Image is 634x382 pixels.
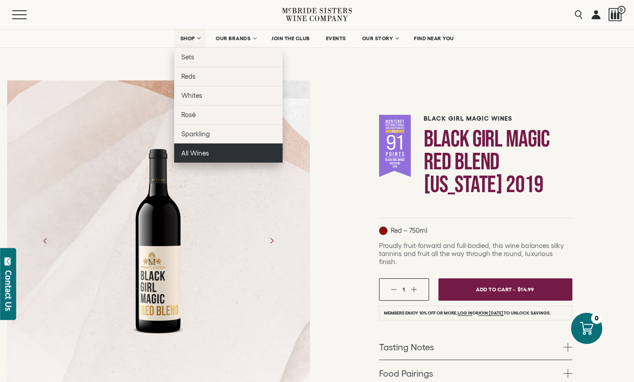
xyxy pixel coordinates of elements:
span: Proudly fruit-forward and full-bodied, this wine balances silky tannins and fruit all the way thr... [379,242,564,265]
span: EVENTS [326,35,346,42]
a: Sparkling [174,124,283,143]
a: Log in [458,311,472,316]
span: JOIN THE CLUB [271,35,310,42]
button: Mobile Menu Trigger [12,10,44,19]
a: OUR BRANDS [210,29,261,47]
a: Reds [174,67,283,86]
span: 0 [617,6,626,14]
a: Sets [174,47,283,67]
span: $14.99 [517,283,534,296]
a: EVENTS [320,29,352,47]
span: OUR STORY [362,35,393,42]
span: Sparkling [181,130,210,138]
span: All Wines [181,149,209,157]
a: FIND NEAR YOU [408,29,460,47]
span: Whites [181,92,202,99]
span: OUR BRANDS [216,35,250,42]
button: Previous [34,229,57,252]
li: Members enjoy 10% off or more. or to unlock savings. [379,306,572,320]
button: Add To Cart - $14.99 [438,278,572,301]
span: SHOP [180,35,195,42]
a: JOIN THE CLUB [266,29,316,47]
a: Tasting Notes [379,334,572,360]
button: Next [260,229,283,252]
h1: Black Girl Magic Red Blend [US_STATE] 2019 [424,128,572,196]
a: OUR STORY [356,29,404,47]
div: 0 [591,313,602,324]
a: All Wines [174,143,283,163]
span: FIND NEAR YOU [414,35,454,42]
span: Rosé [181,111,196,118]
p: Red – 750ml [379,227,427,235]
a: Rosé [174,105,283,124]
a: Whites [174,86,283,105]
span: Add To Cart - [476,283,515,296]
a: SHOP [174,29,205,47]
span: Sets [181,53,194,61]
div: Contact Us [4,270,13,311]
h6: Black Girl Magic Wines [424,115,572,122]
span: 1 [403,286,405,292]
a: join [DATE] [479,311,503,316]
span: Reds [181,72,196,80]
